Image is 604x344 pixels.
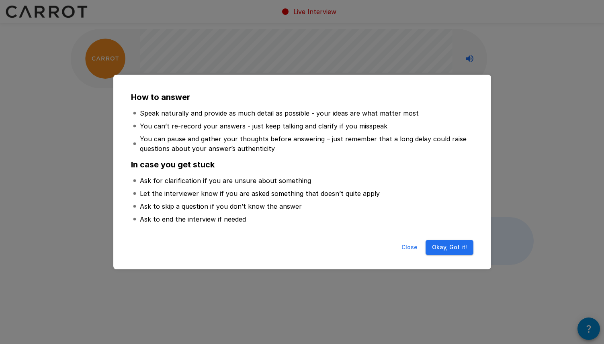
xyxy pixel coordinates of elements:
[131,160,215,169] b: In case you get stuck
[140,108,419,118] p: Speak naturally and provide as much detail as possible - your ideas are what matter most
[426,240,473,255] button: Okay, Got it!
[140,121,387,131] p: You can’t re-record your answers - just keep talking and clarify if you misspeak
[140,176,311,185] p: Ask for clarification if you are unsure about something
[397,240,422,255] button: Close
[140,134,472,153] p: You can pause and gather your thoughts before answering – just remember that a long delay could r...
[140,189,380,198] p: Let the interviewer know if you are asked something that doesn’t quite apply
[140,202,302,211] p: Ask to skip a question if you don’t know the answer
[131,92,190,102] b: How to answer
[140,214,246,224] p: Ask to end the interview if needed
